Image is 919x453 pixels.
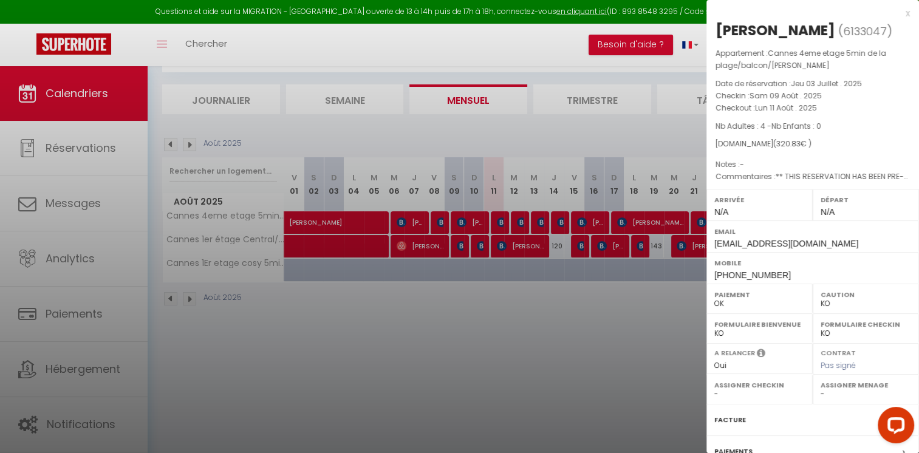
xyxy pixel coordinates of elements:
[714,225,911,237] label: Email
[714,270,791,280] span: [PHONE_NUMBER]
[716,47,910,72] p: Appartement :
[714,288,805,301] label: Paiement
[791,78,862,89] span: Jeu 03 Juillet . 2025
[716,171,910,183] p: Commentaires :
[821,379,911,391] label: Assigner Menage
[714,414,746,426] label: Facture
[714,194,805,206] label: Arrivée
[843,24,887,39] span: 6133047
[821,288,911,301] label: Caution
[716,21,835,40] div: [PERSON_NAME]
[740,159,744,169] span: -
[750,90,822,101] span: Sam 09 Août . 2025
[821,360,856,370] span: Pas signé
[716,90,910,102] p: Checkin :
[714,239,858,248] span: [EMAIL_ADDRESS][DOMAIN_NAME]
[716,121,821,131] span: Nb Adultes : 4 -
[714,348,755,358] label: A relancer
[755,103,817,113] span: Lun 11 Août . 2025
[714,379,805,391] label: Assigner Checkin
[773,138,811,149] span: ( € )
[716,138,910,150] div: [DOMAIN_NAME]
[821,207,835,217] span: N/A
[714,257,911,269] label: Mobile
[821,194,911,206] label: Départ
[714,207,728,217] span: N/A
[716,102,910,114] p: Checkout :
[776,138,801,149] span: 320.83
[838,22,892,39] span: ( )
[771,121,821,131] span: Nb Enfants : 0
[757,348,765,361] i: Sélectionner OUI si vous souhaiter envoyer les séquences de messages post-checkout
[716,158,910,171] p: Notes :
[821,348,856,356] label: Contrat
[706,6,910,21] div: x
[868,402,919,453] iframe: LiveChat chat widget
[716,48,886,70] span: Cannes 4eme etage 5min de la plage/balcon/[PERSON_NAME]
[714,318,805,330] label: Formulaire Bienvenue
[716,78,910,90] p: Date de réservation :
[821,318,911,330] label: Formulaire Checkin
